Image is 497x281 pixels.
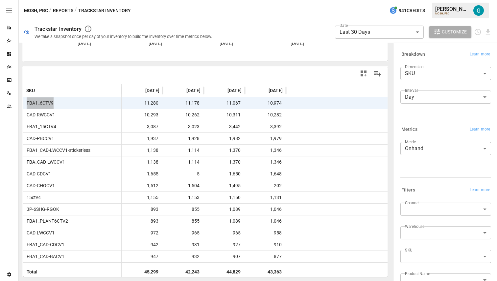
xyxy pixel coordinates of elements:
[248,192,283,203] span: 1,131
[26,87,35,94] span: SKU
[429,26,472,38] button: Customize
[227,87,242,94] span: [DATE]
[125,97,159,109] span: 11,280
[248,109,283,121] span: 10,282
[207,266,242,278] span: 44,829
[125,121,159,132] span: 3,087
[207,204,242,215] span: 1,089
[24,159,65,165] span: FBA_CAD-LWCCV1
[135,86,145,95] button: Sort
[166,227,201,239] span: 965
[24,148,90,153] span: FBA1_CAD-LWCCV1-stickerless
[125,239,159,251] span: 942
[177,86,186,95] button: Sort
[405,139,416,145] label: Metric
[166,263,201,274] span: 712
[248,145,283,156] span: 1,346
[125,263,159,274] span: 715
[435,6,469,12] div: [PERSON_NAME]
[166,266,201,278] span: 42,243
[400,90,491,104] div: Day
[166,168,201,180] span: 5
[149,41,162,46] text: [DATE]
[207,133,242,144] span: 1,982
[207,180,242,191] span: 1,495
[166,192,201,203] span: 1,153
[207,192,242,203] span: 1,150
[78,41,91,46] text: [DATE]
[24,242,64,247] span: FBA1_CAD-CDCV1
[248,97,283,109] span: 10,974
[470,126,490,133] span: Learn more
[207,263,242,274] span: 791
[75,7,77,15] div: /
[166,97,201,109] span: 11,178
[125,180,159,191] span: 1,512
[24,218,68,224] span: FBA1_PLANT6CTV2
[24,230,55,235] span: CAD-LWCCV1
[259,86,268,95] button: Sort
[207,97,242,109] span: 11,067
[125,266,159,278] span: 45,299
[24,183,55,188] span: CAD-CHOCV1
[125,227,159,239] span: 972
[53,7,73,15] button: Reports
[470,51,490,58] span: Learn more
[400,67,491,80] div: SKU
[435,12,469,15] div: MOSH, PBC
[49,7,52,15] div: /
[166,251,201,262] span: 932
[405,224,424,229] label: Warehouse
[166,215,201,227] span: 855
[340,29,370,35] span: Last 30 Days
[24,29,29,35] div: 🛍
[36,86,45,95] button: Sort
[248,204,283,215] span: 1,046
[35,26,82,32] div: Trackstar Inventory
[166,180,201,191] span: 1,504
[24,124,56,129] span: FBA1_15CTV4
[405,247,413,253] label: SKU
[166,121,201,132] span: 3,023
[145,87,159,94] span: [DATE]
[207,168,242,180] span: 1,650
[166,204,201,215] span: 855
[207,145,242,156] span: 1,370
[473,5,484,16] img: Gavin Acres
[24,112,55,117] span: CAD-RWCCV1
[35,34,212,39] div: We take a snapshot once per day of your inventory to build the inventory over time metrics below.
[125,133,159,144] span: 1,937
[207,215,242,227] span: 1,089
[405,200,419,206] label: Channel
[125,168,159,180] span: 1,655
[186,87,201,94] span: [DATE]
[387,5,428,17] button: 941Credits
[400,142,491,155] div: Onhand
[207,251,242,262] span: 907
[370,66,385,81] button: Manage Columns
[125,109,159,121] span: 10,293
[24,207,59,212] span: 3P-6SHG-RGOK
[125,215,159,227] span: 893
[248,251,283,262] span: 877
[207,156,242,168] span: 1,370
[125,204,159,215] span: 893
[248,180,283,191] span: 202
[207,227,242,239] span: 965
[125,156,159,168] span: 1,138
[166,145,201,156] span: 1,114
[291,41,304,46] text: [DATE]
[470,187,490,193] span: Learn more
[218,86,227,95] button: Sort
[166,133,201,144] span: 1,928
[24,100,54,106] span: FBA1_6CTV9
[474,28,482,36] button: Schedule report
[469,1,488,20] button: Gavin Acres
[24,7,48,15] button: MOSH, PBC
[166,156,201,168] span: 1,114
[207,239,242,251] span: 927
[207,109,242,121] span: 10,311
[248,168,283,180] span: 1,648
[399,7,425,15] span: 941 Credits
